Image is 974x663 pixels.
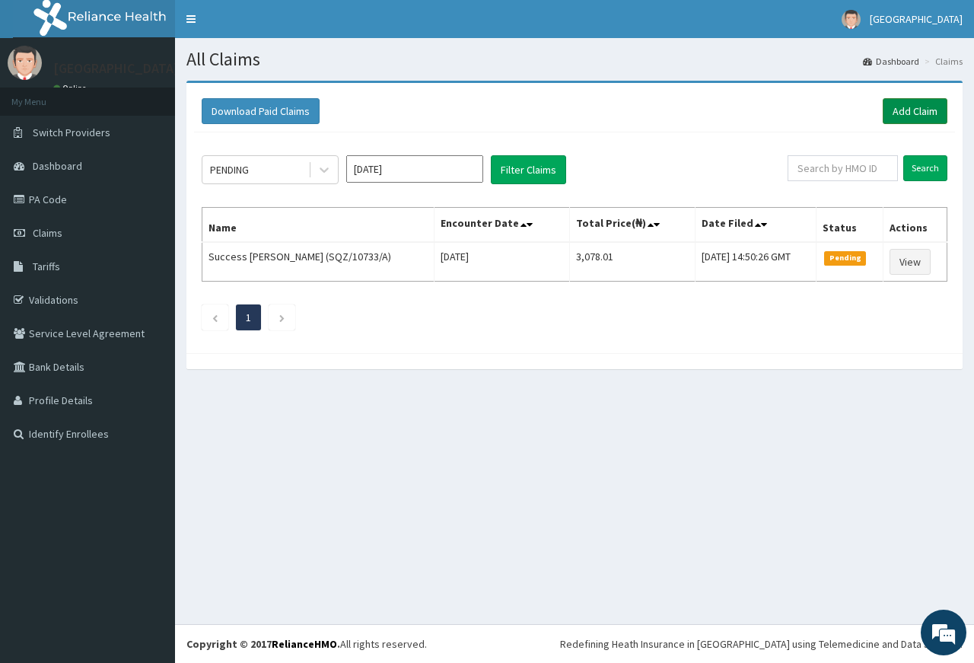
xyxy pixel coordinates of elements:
th: Status [816,208,883,243]
a: Add Claim [883,98,947,124]
a: RelianceHMO [272,637,337,651]
footer: All rights reserved. [175,624,974,663]
a: Next page [279,311,285,324]
div: PENDING [210,162,249,177]
input: Search [903,155,947,181]
th: Name [202,208,434,243]
button: Filter Claims [491,155,566,184]
th: Actions [883,208,947,243]
span: Dashboard [33,159,82,173]
img: User Image [842,10,861,29]
button: Download Paid Claims [202,98,320,124]
a: Page 1 is your current page [246,311,251,324]
p: [GEOGRAPHIC_DATA] [53,62,179,75]
span: Tariffs [33,260,60,273]
td: Success [PERSON_NAME] (SQZ/10733/A) [202,242,434,282]
strong: Copyright © 2017 . [186,637,340,651]
span: Pending [824,251,866,265]
th: Total Price(₦) [570,208,695,243]
a: Online [53,83,90,94]
a: Dashboard [863,55,919,68]
td: [DATE] 14:50:26 GMT [695,242,816,282]
th: Encounter Date [434,208,570,243]
div: Redefining Heath Insurance in [GEOGRAPHIC_DATA] using Telemedicine and Data Science! [560,636,963,652]
td: [DATE] [434,242,570,282]
th: Date Filed [695,208,816,243]
span: [GEOGRAPHIC_DATA] [870,12,963,26]
a: View [890,249,931,275]
a: Previous page [212,311,218,324]
li: Claims [921,55,963,68]
span: Claims [33,226,62,240]
h1: All Claims [186,49,963,69]
img: User Image [8,46,42,80]
td: 3,078.01 [570,242,695,282]
span: Switch Providers [33,126,110,139]
input: Select Month and Year [346,155,483,183]
input: Search by HMO ID [788,155,898,181]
